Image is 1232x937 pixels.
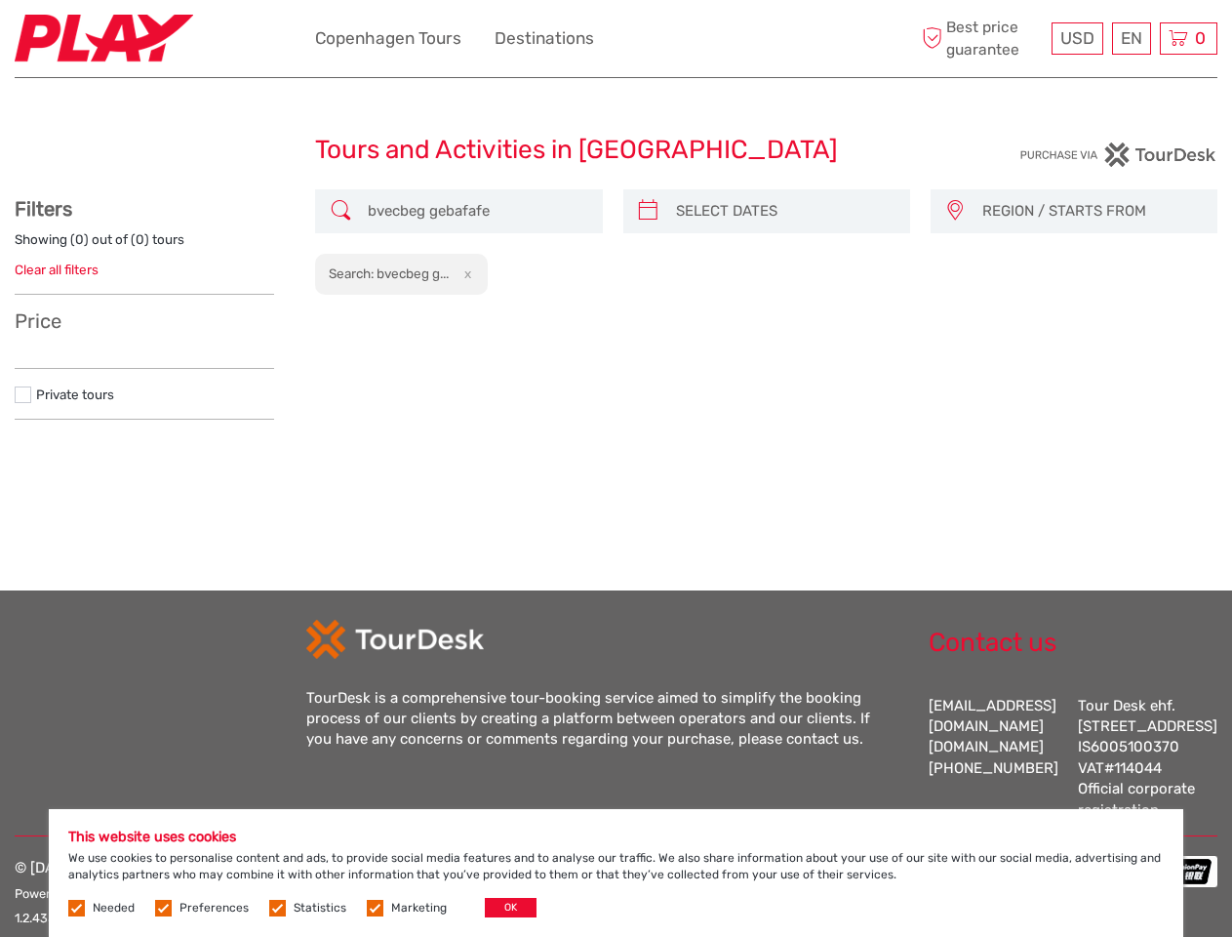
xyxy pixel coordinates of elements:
[36,387,114,402] a: Private tours
[315,24,461,53] a: Copenhagen Tours
[15,262,99,277] a: Clear all filters
[917,17,1047,60] span: Best price guarantee
[974,195,1208,227] button: REGION / STARTS FROM
[294,900,346,917] label: Statistics
[15,856,349,931] p: © [DATE] - [DATE] Tourdesk. All Rights Reserved.
[1078,780,1195,818] a: Official corporate registration
[49,809,1183,937] div: We use cookies to personalise content and ads, to provide social media features and to analyse ou...
[15,15,193,62] img: 2467-7e1744d7-2434-4362-8842-68c566c31c52_logo_small.jpg
[15,886,299,901] small: Powered by - |
[329,265,449,281] h2: Search: bvecbeg g...
[15,309,274,333] h3: Price
[929,738,1044,755] a: [DOMAIN_NAME]
[136,230,144,249] label: 0
[15,911,156,925] small: 1.2.4357 - 06d6c1225f31
[1192,28,1209,48] span: 0
[315,135,917,166] h1: Tours and Activities in [GEOGRAPHIC_DATA]
[668,194,900,228] input: SELECT DATES
[360,194,592,228] input: SEARCH
[1019,143,1217,167] img: PurchaseViaTourDesk.png
[485,898,537,917] button: OK
[15,197,72,221] strong: Filters
[452,264,478,284] button: x
[1078,696,1217,822] div: Tour Desk ehf. [STREET_ADDRESS] IS6005100370 VAT#114044
[15,230,274,261] div: Showing ( ) out of ( ) tours
[1112,22,1151,55] div: EN
[306,620,483,659] img: td-logo-white.png
[27,34,220,50] p: We're away right now. Please check back later!
[391,900,447,917] label: Marketing
[495,24,594,53] a: Destinations
[929,628,1217,659] h2: Contact us
[93,900,135,917] label: Needed
[306,688,888,751] div: TourDesk is a comprehensive tour-booking service aimed to simplify the booking process of our cli...
[179,900,249,917] label: Preferences
[224,30,248,54] button: Open LiveChat chat widget
[929,696,1058,822] div: [EMAIL_ADDRESS][DOMAIN_NAME] [PHONE_NUMBER]
[1060,28,1094,48] span: USD
[68,829,1164,845] h5: This website uses cookies
[75,230,84,249] label: 0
